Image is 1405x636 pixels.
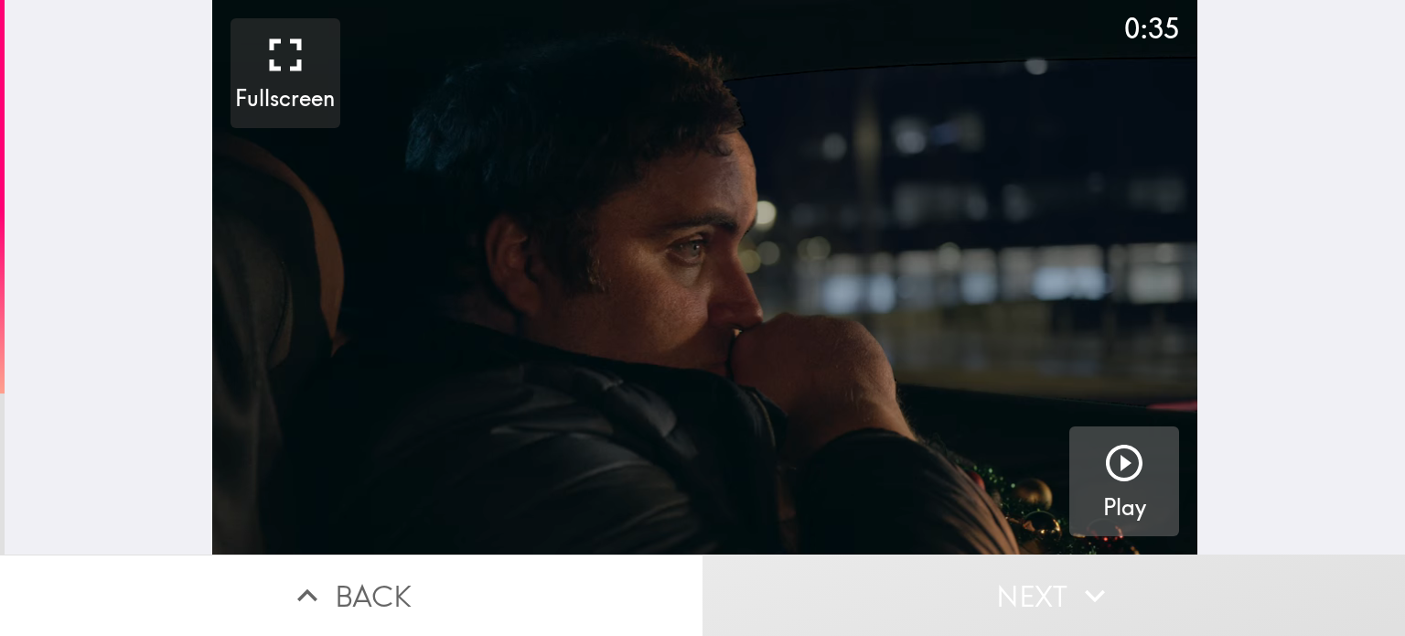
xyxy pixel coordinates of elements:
button: Fullscreen [231,18,340,128]
button: Next [702,555,1405,636]
h5: Fullscreen [235,83,335,114]
button: Play [1069,426,1179,536]
h5: Play [1103,492,1146,523]
div: 0:35 [1124,9,1179,48]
